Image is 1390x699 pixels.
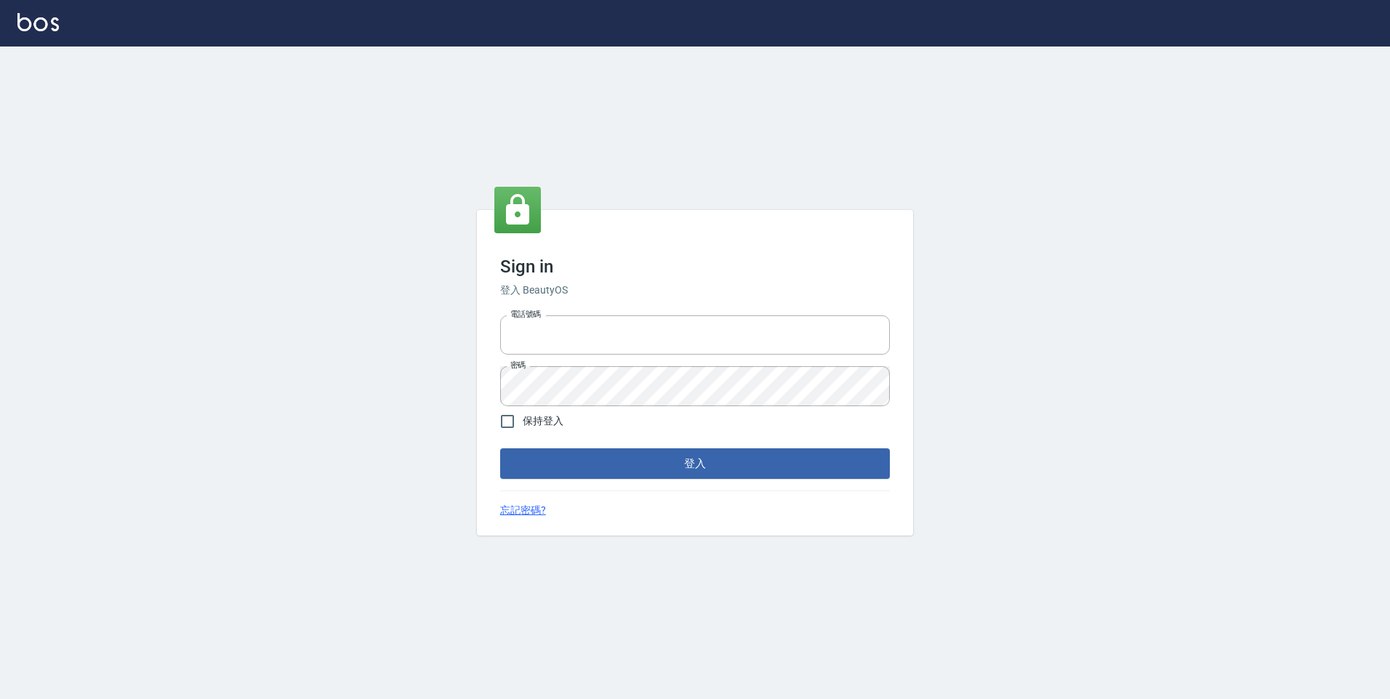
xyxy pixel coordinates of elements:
label: 密碼 [510,360,526,371]
h6: 登入 BeautyOS [500,283,890,298]
span: 保持登入 [523,413,563,429]
img: Logo [17,13,59,31]
label: 電話號碼 [510,309,541,320]
a: 忘記密碼? [500,503,546,518]
button: 登入 [500,448,890,479]
h3: Sign in [500,256,890,277]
